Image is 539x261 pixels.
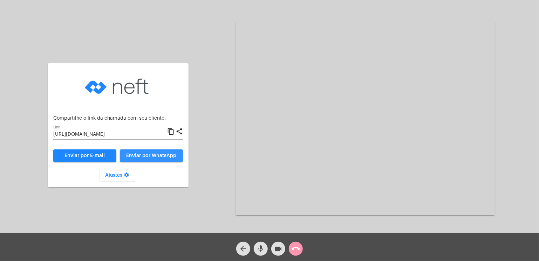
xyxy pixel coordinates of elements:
[120,149,183,162] button: Enviar por WhatsApp
[257,245,265,253] mat-icon: mic
[239,245,247,253] mat-icon: arrow_back
[274,245,282,253] mat-icon: videocam
[126,153,176,158] span: Enviar por WhatsApp
[83,69,153,104] img: logo-neft-novo-2.png
[167,127,175,136] mat-icon: content_copy
[64,153,105,158] span: Enviar por E-mail
[105,173,131,178] span: Ajustes
[100,169,136,182] button: Ajustes
[292,245,300,253] mat-icon: call_end
[53,149,116,162] a: Enviar por E-mail
[176,127,183,136] mat-icon: share
[122,172,131,181] mat-icon: settings
[53,116,183,121] p: Compartilhe o link da chamada com seu cliente:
